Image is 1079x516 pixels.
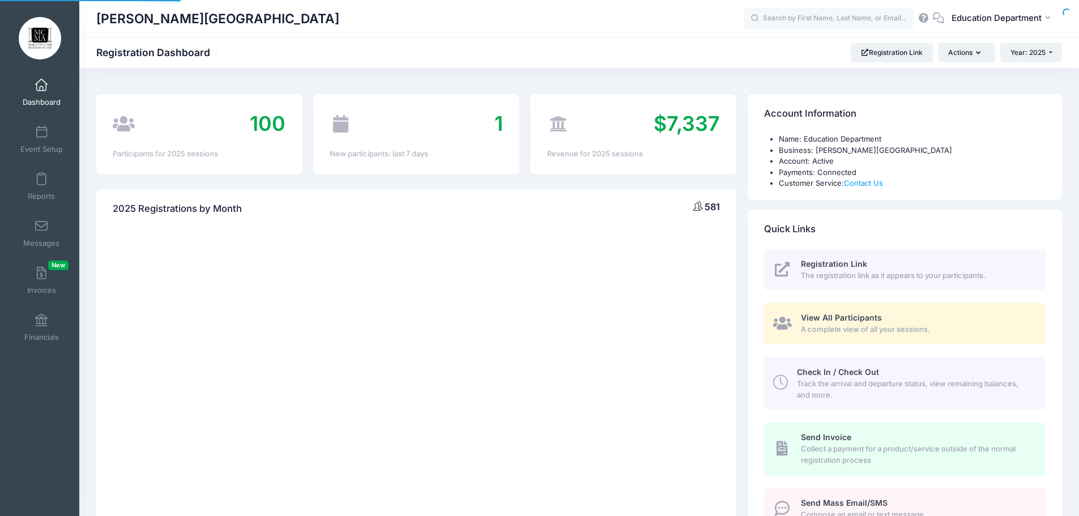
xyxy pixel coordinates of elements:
[113,193,242,225] h4: 2025 Registrations by Month
[15,214,69,253] a: Messages
[764,249,1046,291] a: Registration Link The registration link as it appears to your participants.
[24,332,59,342] span: Financials
[654,111,720,136] span: $7,337
[19,17,61,59] img: Marietta Cobb Museum of Art
[1010,48,1046,57] span: Year: 2025
[764,423,1046,475] a: Send Invoice Collect a payment for a product/service outside of the normal registration process
[15,73,69,112] a: Dashboard
[801,313,882,322] span: View All Participants
[113,148,285,160] div: Participants for 2025 sessions
[801,443,1033,466] span: Collect a payment for a product/service outside of the normal registration process
[28,191,55,201] span: Reports
[15,308,69,347] a: Financials
[797,367,879,377] span: Check In / Check Out
[27,285,56,295] span: Invoices
[801,432,851,442] span: Send Invoice
[952,12,1042,24] span: Education Department
[1000,43,1062,62] button: Year: 2025
[797,378,1033,400] span: Track the arrival and departure status, view remaining balances, and more.
[779,178,1046,189] li: Customer Service:
[20,144,63,154] span: Event Setup
[48,261,69,270] span: New
[705,201,720,212] span: 581
[779,156,1046,167] li: Account: Active
[801,270,1033,282] span: The registration link as it appears to your participants.
[944,6,1062,32] button: Education Department
[15,120,69,159] a: Event Setup
[494,111,503,136] span: 1
[779,134,1046,145] li: Name: Education Department
[15,167,69,206] a: Reports
[764,98,856,130] h4: Account Information
[23,238,59,248] span: Messages
[96,46,220,58] h1: Registration Dashboard
[15,261,69,300] a: InvoicesNew
[779,167,1046,178] li: Payments: Connected
[764,357,1046,410] a: Check In / Check Out Track the arrival and departure status, view remaining balances, and more.
[938,43,995,62] button: Actions
[23,97,61,107] span: Dashboard
[779,145,1046,156] li: Business: [PERSON_NAME][GEOGRAPHIC_DATA]
[96,6,339,32] h1: [PERSON_NAME][GEOGRAPHIC_DATA]
[764,303,1046,344] a: View All Participants A complete view of all your sessions.
[764,213,816,245] h4: Quick Links
[744,7,914,30] input: Search by First Name, Last Name, or Email...
[851,43,933,62] a: Registration Link
[250,111,285,136] span: 100
[330,148,502,160] div: New participants: last 7 days
[801,259,867,268] span: Registration Link
[547,148,720,160] div: Revenue for 2025 sessions
[801,324,1033,335] span: A complete view of all your sessions.
[844,178,883,187] a: Contact Us
[801,498,888,508] span: Send Mass Email/SMS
